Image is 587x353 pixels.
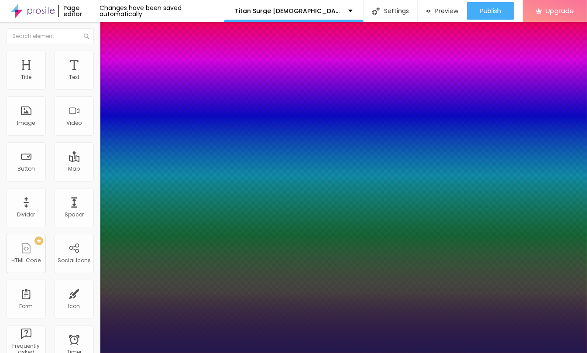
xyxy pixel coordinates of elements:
div: Title [21,74,31,80]
div: Video [67,120,82,126]
p: Titan Surge [DEMOGRAPHIC_DATA][MEDICAL_DATA] For Men's Health [235,8,342,14]
button: Preview [418,2,467,20]
img: Icone [84,34,89,39]
div: Spacer [65,212,84,218]
div: Changes have been saved automatically [100,5,224,17]
span: Preview [435,7,458,14]
div: Page editor [58,5,100,17]
span: Upgrade [546,7,574,14]
div: Map [69,166,80,172]
input: Search element [7,28,94,44]
span: Publish [480,7,501,14]
button: Publish [467,2,514,20]
div: Text [69,74,79,80]
div: Form [20,303,33,309]
div: Icon [69,303,80,309]
div: Divider [17,212,35,218]
div: Social Icons [58,257,91,264]
div: Image [17,120,35,126]
div: HTML Code [12,257,41,264]
div: Button [17,166,35,172]
img: view-1.svg [426,7,431,15]
img: Icone [372,7,380,15]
